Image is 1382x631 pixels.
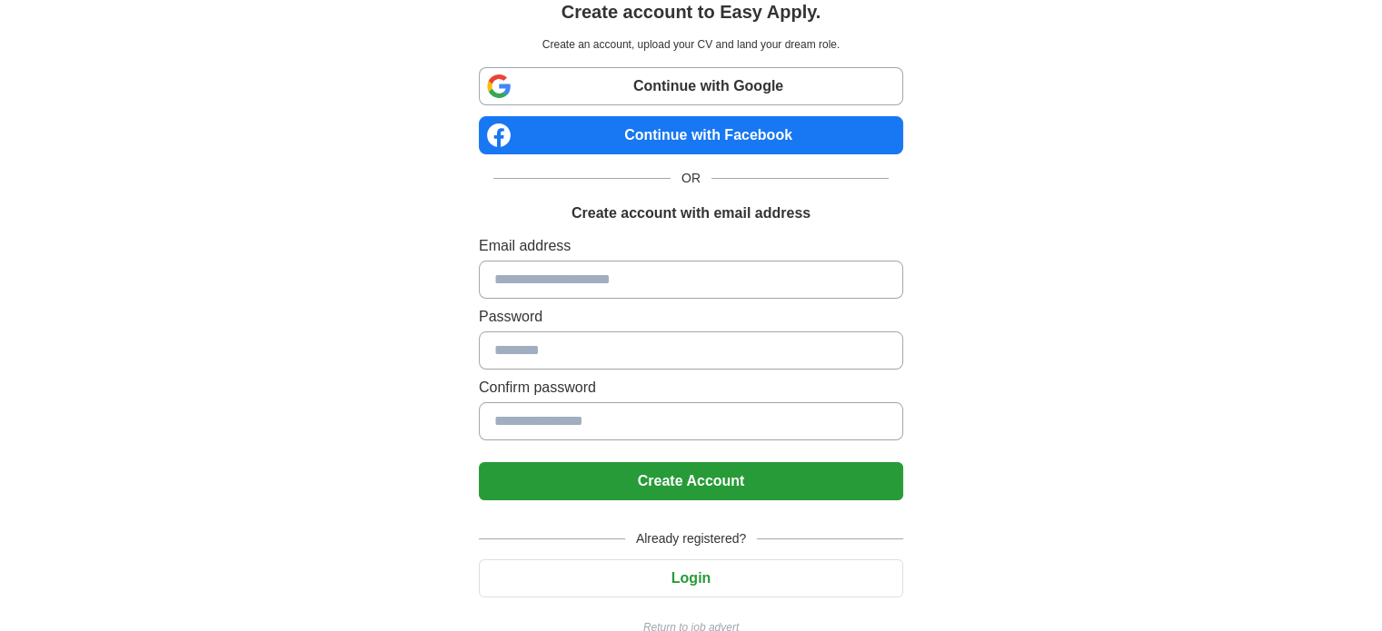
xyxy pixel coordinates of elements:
[479,116,903,154] a: Continue with Facebook
[479,235,903,257] label: Email address
[625,529,757,548] span: Already registered?
[479,377,903,399] label: Confirm password
[479,570,903,586] a: Login
[479,559,903,597] button: Login
[572,202,810,224] h1: Create account with email address
[479,67,903,105] a: Continue with Google
[479,306,903,328] label: Password
[482,36,900,53] p: Create an account, upload your CV and land your dream role.
[671,169,711,188] span: OR
[479,462,903,500] button: Create Account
